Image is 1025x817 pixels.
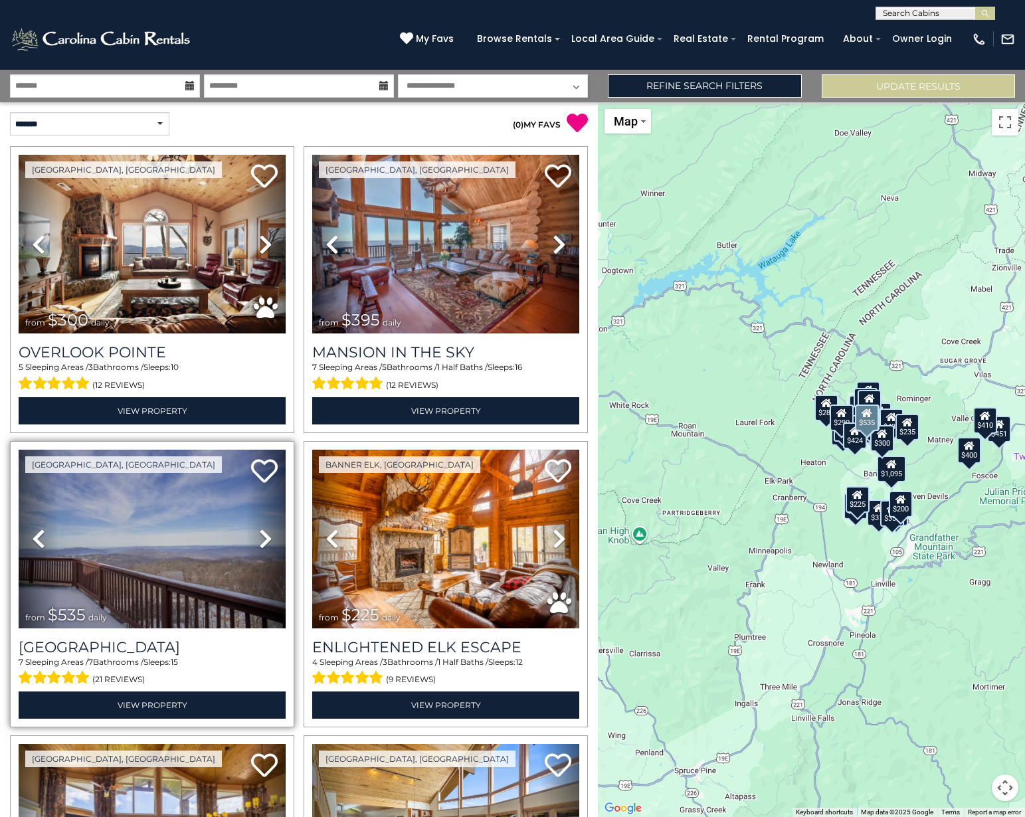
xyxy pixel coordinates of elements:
img: Google [601,800,645,817]
img: thumbnail_164433091.jpeg [312,450,579,628]
span: 5 [19,362,23,372]
a: [GEOGRAPHIC_DATA] [19,638,286,656]
a: Enlightened Elk Escape [312,638,579,656]
span: from [25,612,45,622]
a: View Property [19,397,286,424]
span: ( ) [513,120,523,130]
button: Keyboard shortcuts [796,808,853,817]
a: Browse Rentals [470,29,559,49]
span: My Favs [416,32,454,46]
div: $430 [880,408,903,435]
span: Map [614,114,638,128]
div: $350 [880,500,903,527]
div: $325 [856,381,880,408]
a: [GEOGRAPHIC_DATA], [GEOGRAPHIC_DATA] [25,456,222,473]
div: Sleeping Areas / Bathrooms / Sleeps: [312,361,579,393]
h3: Southern Star Lodge [19,638,286,656]
span: 7 [19,657,23,667]
span: daily [88,612,107,622]
a: [GEOGRAPHIC_DATA], [GEOGRAPHIC_DATA] [25,751,222,767]
a: [GEOGRAPHIC_DATA], [GEOGRAPHIC_DATA] [25,161,222,178]
div: $355 [844,493,868,519]
a: My Favs [400,32,457,46]
a: Owner Login [885,29,959,49]
a: View Property [312,691,579,719]
div: $225 [846,486,870,513]
span: 1 Half Baths / [438,657,488,667]
span: 7 [88,657,93,667]
span: from [319,612,339,622]
div: $400 [957,437,980,464]
img: phone-regular-white.png [972,32,986,46]
a: (0)MY FAVS [513,120,561,130]
span: from [319,318,339,327]
a: Open this area in Google Maps (opens a new window) [601,800,645,817]
span: 16 [515,362,522,372]
div: $290 [830,405,854,431]
span: $535 [48,605,86,624]
a: Local Area Guide [565,29,661,49]
a: Banner Elk, [GEOGRAPHIC_DATA] [319,456,480,473]
a: Add to favorites [251,163,278,191]
span: 1 Half Baths / [437,362,488,372]
span: 3 [88,362,93,372]
a: Terms [941,808,960,816]
a: Overlook Pointe [19,343,286,361]
div: $300 [870,425,893,452]
button: Change map style [605,109,651,134]
span: 15 [171,657,178,667]
div: $235 [895,414,919,440]
span: $225 [341,605,379,624]
a: Add to favorites [545,163,571,191]
div: $451 [986,416,1010,442]
div: $395 [856,405,880,431]
div: $285 [814,395,838,421]
img: thumbnail_163263808.jpeg [312,155,579,333]
div: $424 [843,422,867,449]
span: (12 reviews) [386,377,438,394]
div: $535 [855,405,879,431]
div: $650 [831,419,855,446]
div: $200 [888,491,912,517]
a: Add to favorites [251,458,278,486]
span: (9 reviews) [386,671,436,688]
div: Sleeping Areas / Bathrooms / Sleeps: [312,656,579,688]
div: $310 [854,388,878,414]
div: $410 [973,407,996,434]
a: Mansion In The Sky [312,343,579,361]
span: 7 [312,362,317,372]
img: thumbnail_163268258.jpeg [19,450,286,628]
span: daily [382,612,401,622]
a: [GEOGRAPHIC_DATA], [GEOGRAPHIC_DATA] [319,161,515,178]
a: About [836,29,880,49]
a: View Property [312,397,579,424]
img: mail-regular-white.png [1000,32,1015,46]
span: 5 [382,362,387,372]
a: [GEOGRAPHIC_DATA], [GEOGRAPHIC_DATA] [319,751,515,767]
a: Report a map error [968,808,1021,816]
span: (21 reviews) [92,671,145,688]
div: $1,095 [876,456,905,482]
a: Add to favorites [251,752,278,780]
button: Update Results [822,74,1015,98]
span: $395 [341,310,380,329]
a: Rental Program [741,29,830,49]
span: 10 [171,362,179,372]
div: $375 [867,499,891,526]
a: Real Estate [667,29,735,49]
span: (12 reviews) [92,377,145,394]
a: Refine Search Filters [608,74,801,98]
span: 0 [515,120,521,130]
a: Add to favorites [545,752,571,780]
div: Sleeping Areas / Bathrooms / Sleeps: [19,656,286,688]
div: $390 [857,390,881,416]
span: from [25,318,45,327]
span: 12 [515,657,523,667]
span: 3 [383,657,387,667]
button: Toggle fullscreen view [992,109,1018,136]
img: thumbnail_163477009.jpeg [19,155,286,333]
img: White-1-2.png [10,26,194,52]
